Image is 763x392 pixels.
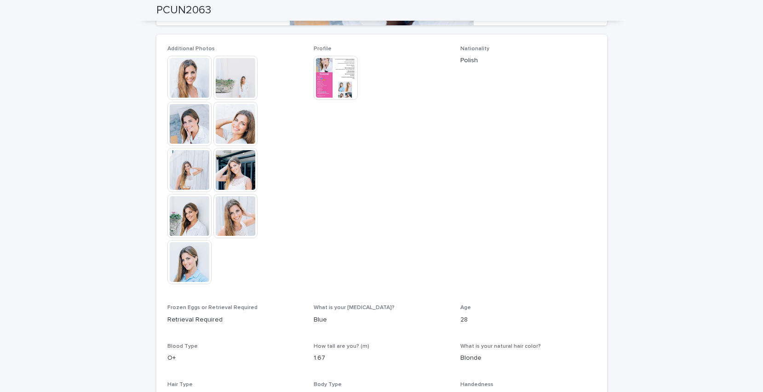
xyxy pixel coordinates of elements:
[314,315,449,325] p: Blue
[156,4,211,17] h2: PCUN2063
[167,315,303,325] p: Retrieval Required
[460,46,489,52] span: Nationality
[314,382,342,387] span: Body Type
[314,305,395,310] span: What is your [MEDICAL_DATA]?
[167,305,258,310] span: Frozen Eggs or Retrieval Required
[460,353,596,363] p: Blonde
[167,46,215,52] span: Additional Photos
[460,344,541,349] span: What is your natural hair color?
[460,305,471,310] span: Age
[167,344,198,349] span: Blood Type
[314,46,332,52] span: Profile
[460,382,493,387] span: Handedness
[314,353,449,363] p: 1.67
[167,353,303,363] p: O+
[460,56,596,65] p: Polish
[167,382,193,387] span: Hair Type
[460,315,596,325] p: 28
[314,344,369,349] span: How tall are you? (m)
